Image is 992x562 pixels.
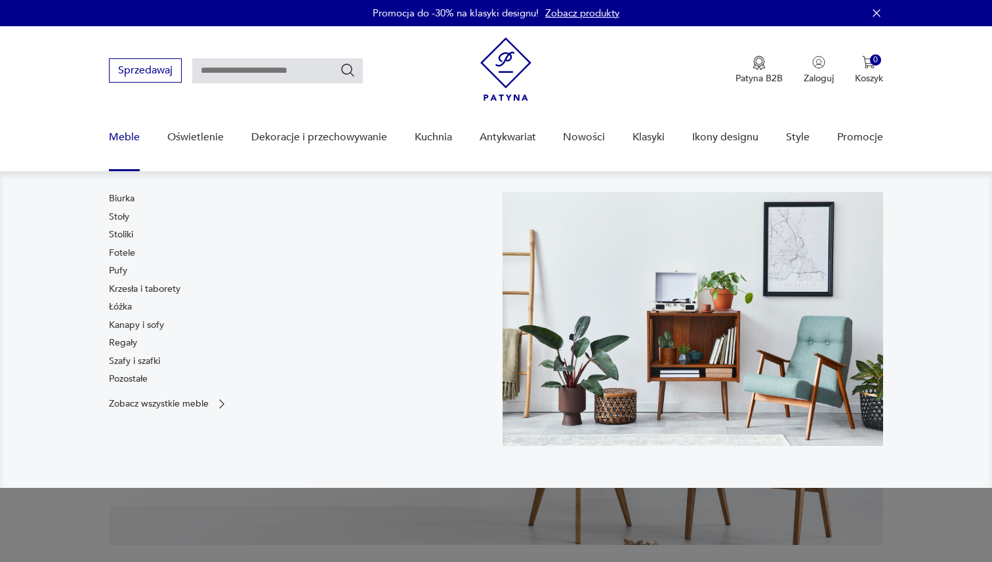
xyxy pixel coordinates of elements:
a: Zobacz produkty [545,7,619,20]
a: Nowości [563,112,605,163]
div: 0 [870,54,881,66]
a: Dekoracje i przechowywanie [251,112,387,163]
p: Patyna B2B [735,72,783,85]
a: Kanapy i sofy [109,319,164,332]
button: Zaloguj [804,56,834,85]
a: Kuchnia [415,112,452,163]
a: Ikony designu [692,112,758,163]
button: Sprzedawaj [109,58,182,83]
a: Zobacz wszystkie meble [109,397,228,411]
a: Stoły [109,211,129,224]
a: Promocje [837,112,883,163]
button: Patyna B2B [735,56,783,85]
a: Regały [109,336,137,350]
a: Oświetlenie [167,112,224,163]
p: Promocja do -30% na klasyki designu! [373,7,539,20]
a: Stoliki [109,228,133,241]
img: Ikona medalu [753,56,766,70]
a: Krzesła i taborety [109,283,180,296]
button: Szukaj [340,62,356,78]
a: Łóżka [109,300,132,313]
p: Zaloguj [804,72,834,85]
a: Pozostałe [109,372,148,386]
p: Koszyk [855,72,883,85]
p: Zobacz wszystkie meble [109,399,209,408]
button: 0Koszyk [855,56,883,85]
a: Ikona medaluPatyna B2B [735,56,783,85]
a: Sprzedawaj [109,67,182,76]
a: Pufy [109,264,127,277]
a: Style [786,112,810,163]
img: Ikona koszyka [862,56,875,69]
a: Szafy i szafki [109,355,160,368]
a: Klasyki [632,112,665,163]
img: 969d9116629659dbb0bd4e745da535dc.jpg [503,192,883,445]
img: Ikonka użytkownika [812,56,825,69]
a: Meble [109,112,140,163]
a: Fotele [109,247,135,260]
a: Antykwariat [480,112,536,163]
a: Biurka [109,192,134,205]
img: Patyna - sklep z meblami i dekoracjami vintage [480,37,531,101]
